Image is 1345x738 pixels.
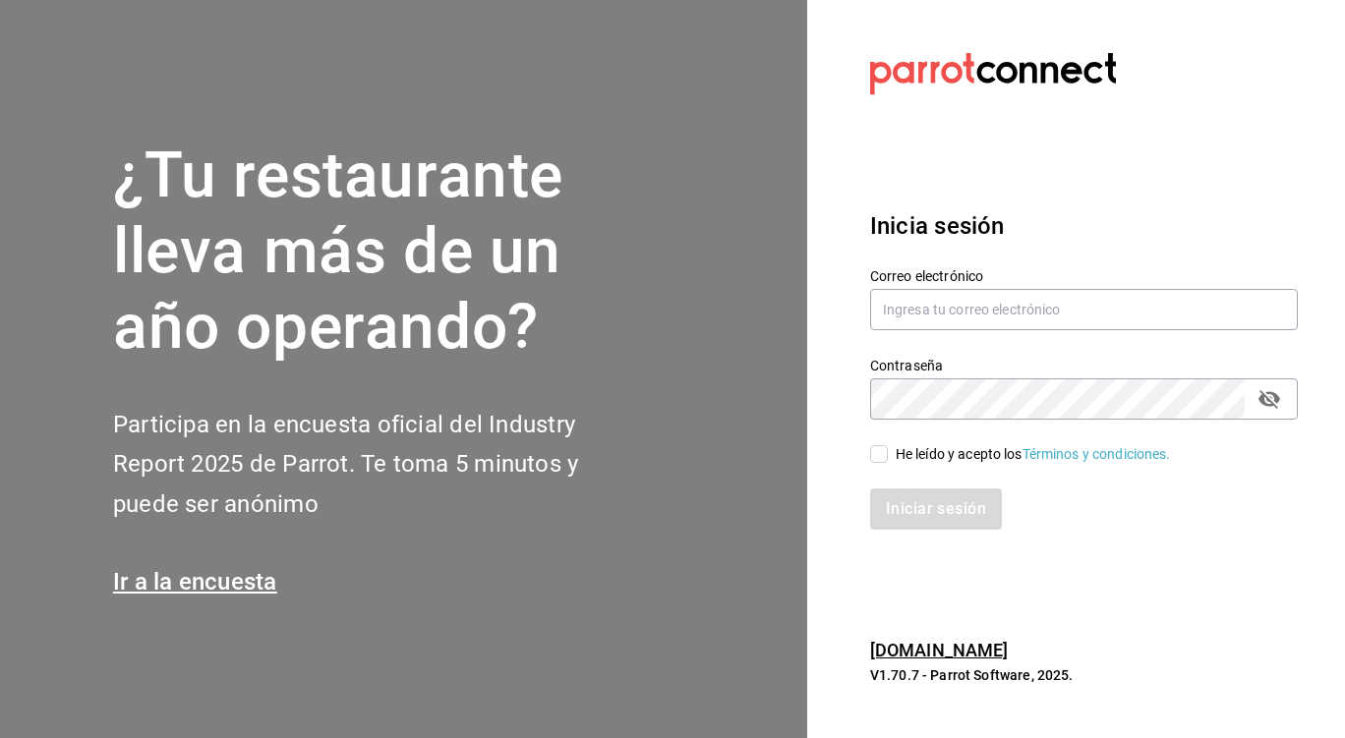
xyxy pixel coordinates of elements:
p: V1.70.7 - Parrot Software, 2025. [870,665,1298,685]
label: Correo electrónico [870,269,1298,283]
label: Contraseña [870,359,1298,372]
a: Términos y condiciones. [1023,446,1171,462]
input: Ingresa tu correo electrónico [870,289,1298,330]
h3: Inicia sesión [870,208,1298,244]
h1: ¿Tu restaurante lleva más de un año operando? [113,139,644,365]
a: [DOMAIN_NAME] [870,640,1009,660]
h2: Participa en la encuesta oficial del Industry Report 2025 de Parrot. Te toma 5 minutos y puede se... [113,405,644,525]
button: passwordField [1253,382,1286,416]
a: Ir a la encuesta [113,568,277,596]
div: He leído y acepto los [896,444,1171,465]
